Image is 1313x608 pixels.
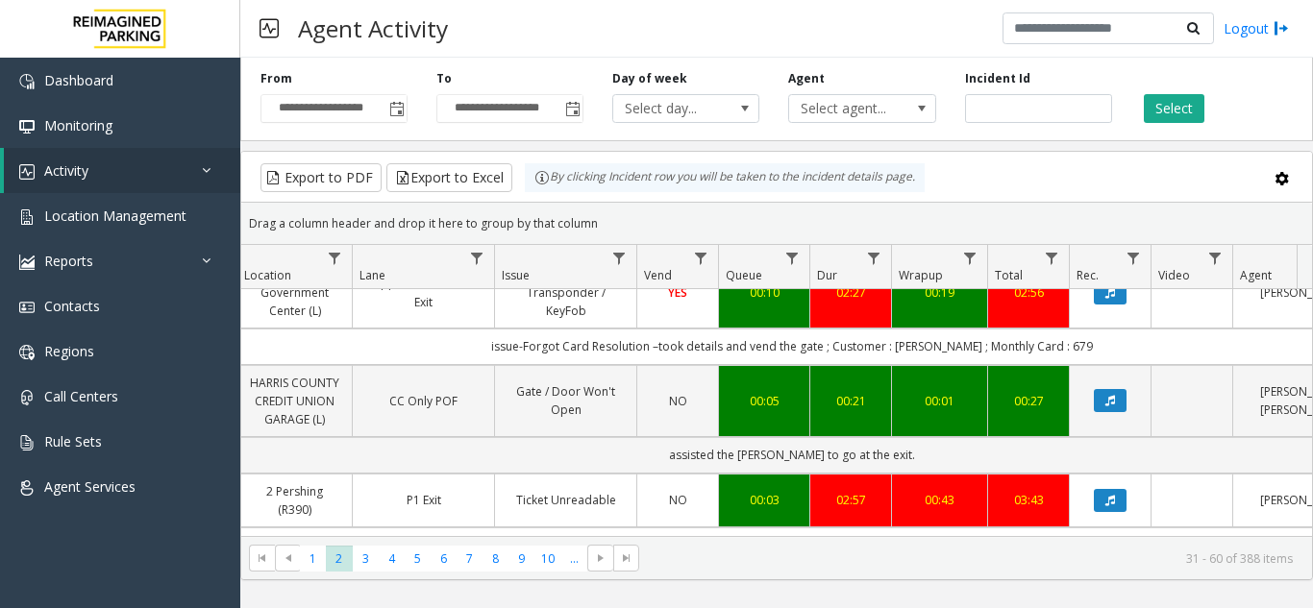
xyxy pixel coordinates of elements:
label: Agent [788,70,825,87]
button: Export to PDF [260,163,382,192]
label: From [260,70,292,87]
span: Wrapup [899,267,943,283]
span: Page 2 [326,546,352,572]
a: Ticket Unreadable [507,491,625,509]
a: Dur Filter Menu [861,245,887,271]
a: 00:10 [731,283,798,302]
span: Page 5 [405,546,431,572]
span: Total [995,267,1023,283]
img: 'icon' [19,480,35,496]
a: Gate / Door Won't Open [507,382,625,419]
img: 'icon' [19,345,35,360]
a: Wrapup Filter Menu [957,245,983,271]
kendo-pager-info: 31 - 60 of 388 items [651,550,1293,567]
span: Monitoring [44,116,112,134]
img: 'icon' [19,74,35,89]
span: Issue [502,267,530,283]
a: 00:27 [1000,392,1057,410]
span: Location Management [44,207,186,225]
span: Go to the first page [255,550,270,566]
a: 03:43 [1000,491,1057,509]
img: 'icon' [19,255,35,270]
span: Select agent... [789,95,905,122]
span: Page 11 [561,546,587,572]
div: Data table [241,245,1312,536]
a: Queue Filter Menu [780,245,805,271]
span: Lane [359,267,385,283]
a: Activity [4,148,240,193]
img: 'icon' [19,119,35,134]
a: 02:57 [822,491,879,509]
span: Go to the next page [587,545,613,572]
span: NO [669,393,687,409]
img: 'icon' [19,209,35,225]
span: Reports [44,252,93,270]
span: Activity [44,161,88,180]
span: Regions [44,342,94,360]
a: Total Filter Menu [1039,245,1065,271]
a: 02:56 [1000,283,1057,302]
span: Go to the last page [619,550,634,566]
a: DDA-Government Center (L) [249,265,340,321]
img: 'icon' [19,435,35,450]
a: Upper Cash/Credit Exit [364,274,483,310]
a: Logout [1224,18,1289,38]
a: P1 Exit [364,491,483,509]
a: HARRIS COUNTY CREDIT UNION GARAGE (L) [249,374,340,429]
a: CC Only POF [364,392,483,410]
img: infoIcon.svg [534,170,550,185]
span: Go to the previous page [281,550,296,566]
label: To [436,70,452,87]
h3: Agent Activity [288,5,458,52]
a: Lane Filter Menu [464,245,490,271]
a: Vend Filter Menu [688,245,714,271]
span: Vend [644,267,672,283]
span: Video [1158,267,1190,283]
span: Dur [817,267,837,283]
span: Page 3 [353,546,379,572]
span: Page 6 [431,546,457,572]
a: 00:05 [731,392,798,410]
span: Page 10 [535,546,561,572]
a: Video Filter Menu [1202,245,1228,271]
span: Go to the last page [613,545,639,572]
img: logout [1274,18,1289,38]
label: Incident Id [965,70,1030,87]
span: Page 9 [508,546,534,572]
img: 'icon' [19,164,35,180]
img: pageIcon [260,5,279,52]
img: 'icon' [19,300,35,315]
span: Toggle popup [385,95,407,122]
span: Agent Services [44,477,136,496]
span: Rule Sets [44,432,102,450]
button: Export to Excel [386,163,512,192]
div: Drag a column header and drop it here to group by that column [241,207,1312,240]
span: Select day... [613,95,730,122]
div: By clicking Incident row you will be taken to the incident details page. [525,163,925,192]
span: Agent [1240,267,1272,283]
span: Page 8 [483,546,508,572]
a: 00:03 [731,491,798,509]
a: YES [649,283,706,302]
a: Forgot Card / Transponder / KeyFob [507,265,625,321]
a: NO [649,392,706,410]
a: NO [649,491,706,509]
div: 00:43 [904,491,976,509]
span: YES [668,284,687,301]
span: Go to the next page [593,550,608,566]
span: Dashboard [44,71,113,89]
a: 02:27 [822,283,879,302]
a: Location Filter Menu [322,245,348,271]
div: 00:01 [904,392,976,410]
a: Issue Filter Menu [607,245,632,271]
span: Toggle popup [561,95,582,122]
span: Page 4 [379,546,405,572]
span: Rec. [1077,267,1099,283]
